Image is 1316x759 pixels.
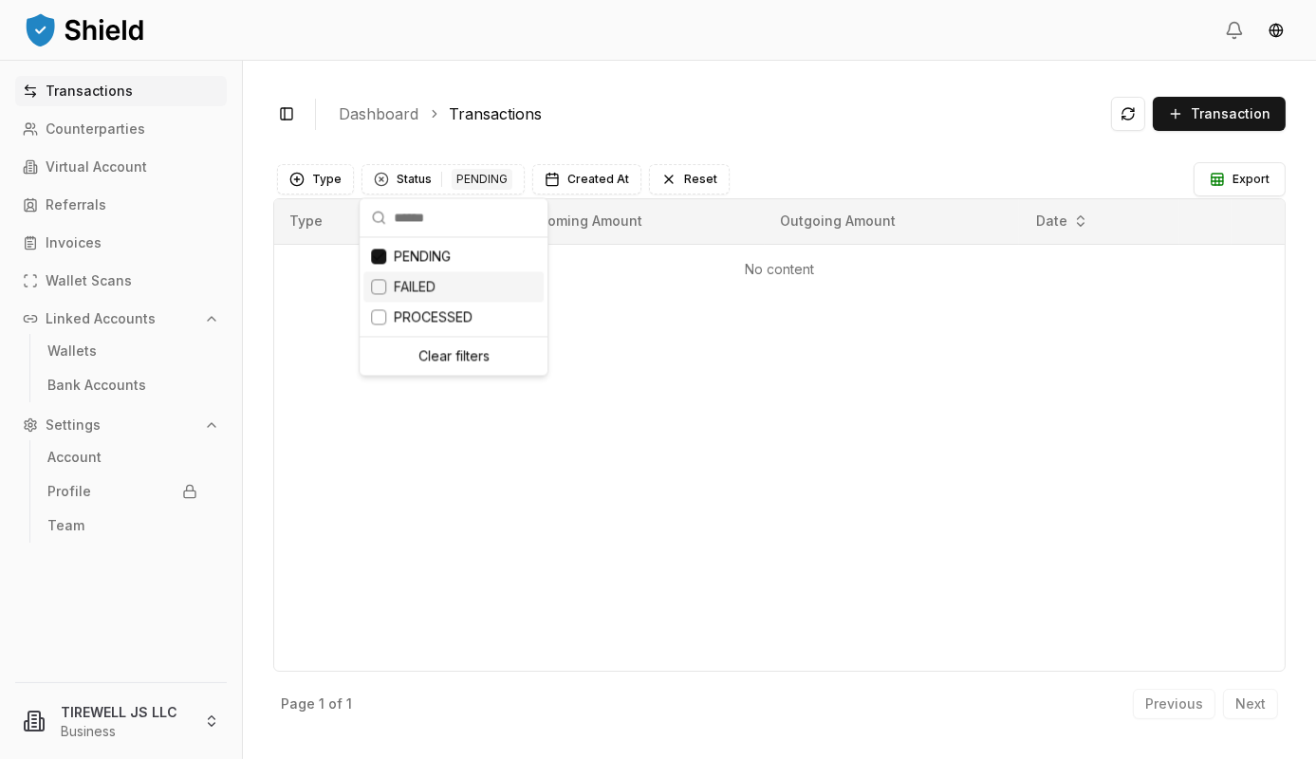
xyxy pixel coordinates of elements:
[363,341,544,371] div: Clear filters
[394,277,436,296] span: FAILED
[277,164,354,194] button: Type
[15,304,227,334] button: Linked Accounts
[47,451,102,464] p: Account
[765,199,1019,245] th: Outgoing Amount
[61,702,189,722] p: TIREWELL JS LLC
[339,102,418,125] a: Dashboard
[46,198,106,212] p: Referrals
[319,697,324,711] p: 1
[15,152,227,182] a: Virtual Account
[328,697,343,711] p: of
[40,442,205,472] a: Account
[1153,97,1286,131] button: Transaction
[394,307,473,326] span: PROCESSED
[339,102,1096,125] nav: breadcrumb
[23,10,146,48] img: ShieldPay Logo
[649,164,730,194] button: Reset filters
[47,344,97,358] p: Wallets
[46,312,156,325] p: Linked Accounts
[360,237,547,375] div: Suggestions
[289,260,1270,279] p: No content
[1191,104,1270,123] span: Transaction
[15,76,227,106] a: Transactions
[40,336,205,366] a: Wallets
[449,102,542,125] a: Transactions
[274,199,385,245] th: Type
[512,199,765,245] th: Incoming Amount
[15,190,227,220] a: Referrals
[61,722,189,741] p: Business
[47,485,91,498] p: Profile
[452,169,512,190] div: PENDING
[47,379,146,392] p: Bank Accounts
[46,236,102,250] p: Invoices
[46,122,145,136] p: Counterparties
[8,691,234,751] button: TIREWELL JS LLCBusiness
[374,172,389,187] div: Clear Status filter
[47,519,84,532] p: Team
[281,697,315,711] p: Page
[15,114,227,144] a: Counterparties
[46,274,132,287] p: Wallet Scans
[15,228,227,258] a: Invoices
[46,418,101,432] p: Settings
[15,266,227,296] a: Wallet Scans
[46,84,133,98] p: Transactions
[15,410,227,440] button: Settings
[567,172,629,187] span: Created At
[40,476,205,507] a: Profile
[346,697,352,711] p: 1
[1194,162,1286,196] button: Export
[1029,206,1096,236] button: Date
[46,160,147,174] p: Virtual Account
[40,510,205,541] a: Team
[394,247,451,266] span: PENDING
[532,164,641,194] button: Created At
[361,164,525,194] button: Clear Status filterStatusPENDING
[40,370,205,400] a: Bank Accounts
